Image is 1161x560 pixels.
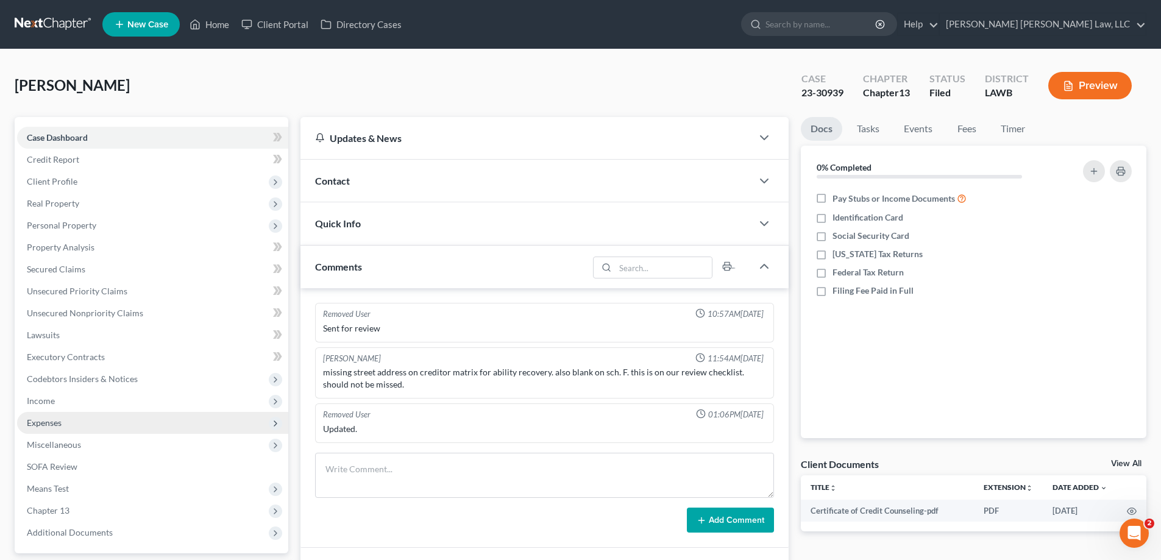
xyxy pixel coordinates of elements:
span: Secured Claims [27,264,85,274]
a: Docs [801,117,842,141]
a: Directory Cases [314,13,408,35]
a: Credit Report [17,149,288,171]
a: Unsecured Nonpriority Claims [17,302,288,324]
a: SOFA Review [17,456,288,478]
span: 2 [1145,519,1154,528]
a: Help [898,13,939,35]
span: Social Security Card [833,230,909,242]
a: Fees [947,117,986,141]
span: Case Dashboard [27,132,88,143]
input: Search by name... [765,13,877,35]
span: Client Profile [27,176,77,186]
div: Client Documents [801,458,879,470]
i: unfold_more [829,484,837,492]
div: 23-30939 [801,86,843,100]
button: Add Comment [687,508,774,533]
span: New Case [127,20,168,29]
div: Case [801,72,843,86]
a: Home [183,13,235,35]
span: Executory Contracts [27,352,105,362]
div: Sent for review [323,322,766,335]
div: LAWB [985,86,1029,100]
td: Certificate of Credit Counseling-pdf [801,500,974,522]
span: Means Test [27,483,69,494]
div: Filed [929,86,965,100]
a: Tasks [847,117,889,141]
a: [PERSON_NAME] [PERSON_NAME] Law, LLC [940,13,1146,35]
span: Property Analysis [27,242,94,252]
div: Removed User [323,409,371,420]
a: Extensionunfold_more [984,483,1033,492]
span: Real Property [27,198,79,208]
span: Pay Stubs or Income Documents [833,193,955,205]
td: [DATE] [1043,500,1117,522]
span: Credit Report [27,154,79,165]
span: SOFA Review [27,461,77,472]
i: unfold_more [1026,484,1033,492]
a: View All [1111,459,1141,468]
span: Federal Tax Return [833,266,904,278]
span: Comments [315,261,362,272]
span: Income [27,395,55,406]
span: Unsecured Nonpriority Claims [27,308,143,318]
a: Timer [991,117,1035,141]
div: [PERSON_NAME] [323,353,381,364]
span: Personal Property [27,220,96,230]
strong: 0% Completed [817,162,872,172]
a: Executory Contracts [17,346,288,368]
a: Case Dashboard [17,127,288,149]
div: Chapter [863,72,910,86]
iframe: Intercom live chat [1120,519,1149,548]
span: 10:57AM[DATE] [708,308,764,320]
span: Miscellaneous [27,439,81,450]
a: Property Analysis [17,236,288,258]
i: expand_more [1100,484,1107,492]
span: Filing Fee Paid in Full [833,285,914,297]
span: 01:06PM[DATE] [708,409,764,420]
a: Secured Claims [17,258,288,280]
div: Status [929,72,965,86]
span: Expenses [27,417,62,428]
div: missing street address on creditor matrix for ability recovery. also blank on sch. F. this is on ... [323,366,766,391]
span: Identification Card [833,211,903,224]
input: Search... [616,257,712,278]
div: District [985,72,1029,86]
span: Quick Info [315,218,361,229]
button: Preview [1048,72,1132,99]
a: Events [894,117,942,141]
span: Additional Documents [27,527,113,537]
span: 13 [899,87,910,98]
a: Date Added expand_more [1053,483,1107,492]
span: Unsecured Priority Claims [27,286,127,296]
span: [US_STATE] Tax Returns [833,248,923,260]
div: Removed User [323,308,371,320]
span: Contact [315,175,350,186]
div: Updates & News [315,132,737,144]
span: Lawsuits [27,330,60,340]
a: Client Portal [235,13,314,35]
span: [PERSON_NAME] [15,76,130,94]
div: Updated. [323,423,766,435]
span: Codebtors Insiders & Notices [27,374,138,384]
td: PDF [974,500,1043,522]
a: Titleunfold_more [811,483,837,492]
div: Chapter [863,86,910,100]
a: Unsecured Priority Claims [17,280,288,302]
span: 11:54AM[DATE] [708,353,764,364]
a: Lawsuits [17,324,288,346]
span: Chapter 13 [27,505,69,516]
